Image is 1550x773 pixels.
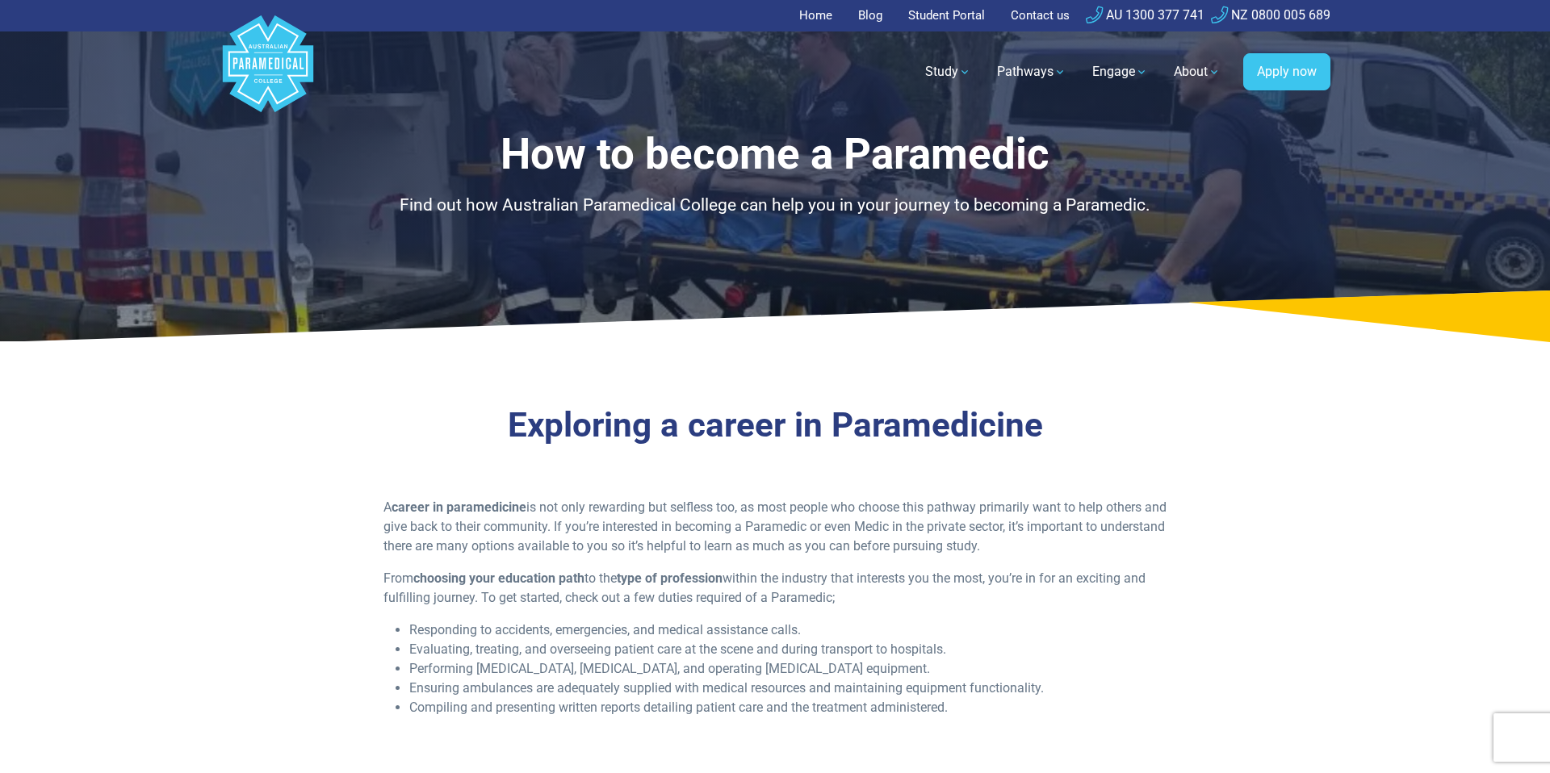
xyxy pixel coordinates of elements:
[409,640,1167,659] li: Evaluating, treating, and overseeing patient care at the scene and during transport to hospitals.
[392,499,526,515] strong: career in paramedicine
[303,405,1247,446] h2: Exploring a career in Paramedicine
[409,620,1167,640] li: Responding to accidents, emergencies, and medical assistance calls.
[915,49,981,94] a: Study
[383,498,1167,556] p: A is not only rewarding but selfless too, as most people who choose this pathway primarily want t...
[220,31,316,113] a: Australian Paramedical College
[1243,53,1330,90] a: Apply now
[1083,49,1158,94] a: Engage
[413,570,584,586] strong: choosing your education path
[1086,7,1204,23] a: AU 1300 377 741
[409,659,1167,679] li: Performing [MEDICAL_DATA], [MEDICAL_DATA], and operating [MEDICAL_DATA] equipment.
[1164,49,1230,94] a: About
[987,49,1076,94] a: Pathways
[303,193,1247,219] p: Find out how Australian Paramedical College can help you in your journey to becoming a Paramedic.
[409,698,1167,717] li: Compiling and presenting written reports detailing patient care and the treatment administered.
[617,570,723,586] strong: type of profession
[383,569,1167,608] p: From to the within the industry that interests you the most, you’re in for an exciting and fulfil...
[1211,7,1330,23] a: NZ 0800 005 689
[303,129,1247,180] h1: How to become a Paramedic
[409,679,1167,698] li: Ensuring ambulances are adequately supplied with medical resources and maintaining equipment func...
